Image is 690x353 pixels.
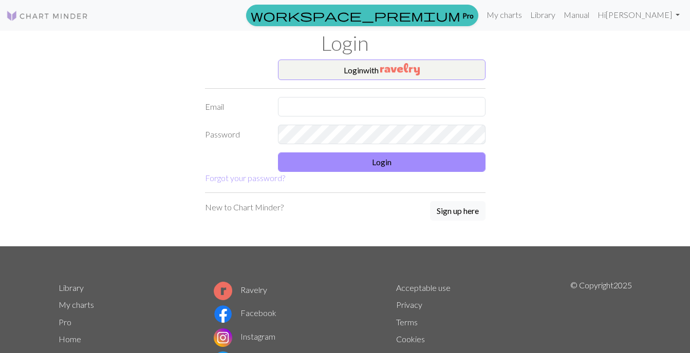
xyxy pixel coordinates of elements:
[251,8,460,23] span: workspace_premium
[278,60,486,80] button: Loginwith
[214,331,275,341] a: Instagram
[482,5,526,25] a: My charts
[59,317,71,327] a: Pro
[396,334,425,344] a: Cookies
[246,5,478,26] a: Pro
[430,201,486,222] a: Sign up here
[278,152,486,172] button: Login
[396,300,422,309] a: Privacy
[59,334,81,344] a: Home
[59,283,84,292] a: Library
[560,5,593,25] a: Manual
[526,5,560,25] a: Library
[214,328,232,347] img: Instagram logo
[6,10,88,22] img: Logo
[380,63,420,75] img: Ravelry
[214,282,232,300] img: Ravelry logo
[593,5,684,25] a: Hi[PERSON_NAME]
[214,305,232,323] img: Facebook logo
[396,317,418,327] a: Terms
[214,308,276,318] a: Facebook
[396,283,451,292] a: Acceptable use
[430,201,486,221] button: Sign up here
[52,31,638,55] h1: Login
[59,300,94,309] a: My charts
[199,97,272,116] label: Email
[214,285,267,295] a: Ravelry
[205,173,285,183] a: Forgot your password?
[199,125,272,144] label: Password
[205,201,284,213] p: New to Chart Minder?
